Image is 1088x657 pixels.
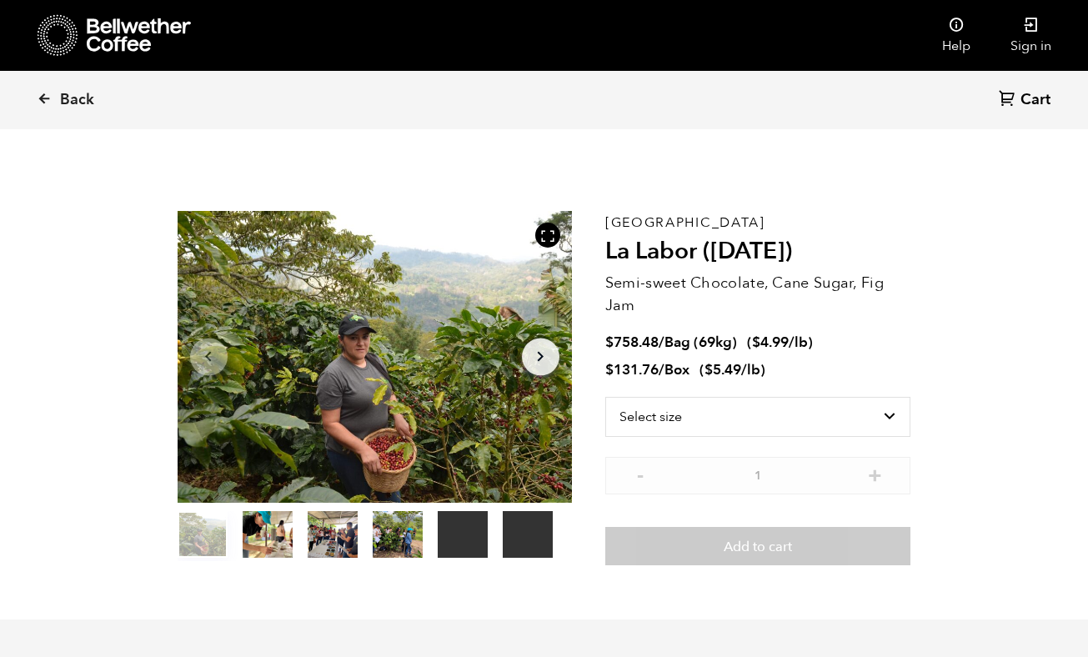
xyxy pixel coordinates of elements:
[503,511,553,558] video: Your browser does not support the video tag.
[438,511,488,558] video: Your browser does not support the video tag.
[605,238,911,266] h2: La Labor ([DATE])
[741,360,760,379] span: /lb
[704,360,713,379] span: $
[664,360,689,379] span: Box
[664,333,737,352] span: Bag (69kg)
[605,360,659,379] bdi: 131.76
[630,465,651,482] button: -
[789,333,808,352] span: /lb
[752,333,789,352] bdi: 4.99
[747,333,813,352] span: ( )
[605,333,659,352] bdi: 758.48
[699,360,765,379] span: ( )
[865,465,885,482] button: +
[704,360,741,379] bdi: 5.49
[1020,90,1050,110] span: Cart
[605,527,911,565] button: Add to cart
[605,272,911,317] p: Semi-sweet Chocolate, Cane Sugar, Fig Jam
[60,90,94,110] span: Back
[659,360,664,379] span: /
[752,333,760,352] span: $
[999,89,1055,112] a: Cart
[659,333,664,352] span: /
[605,333,614,352] span: $
[605,360,614,379] span: $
